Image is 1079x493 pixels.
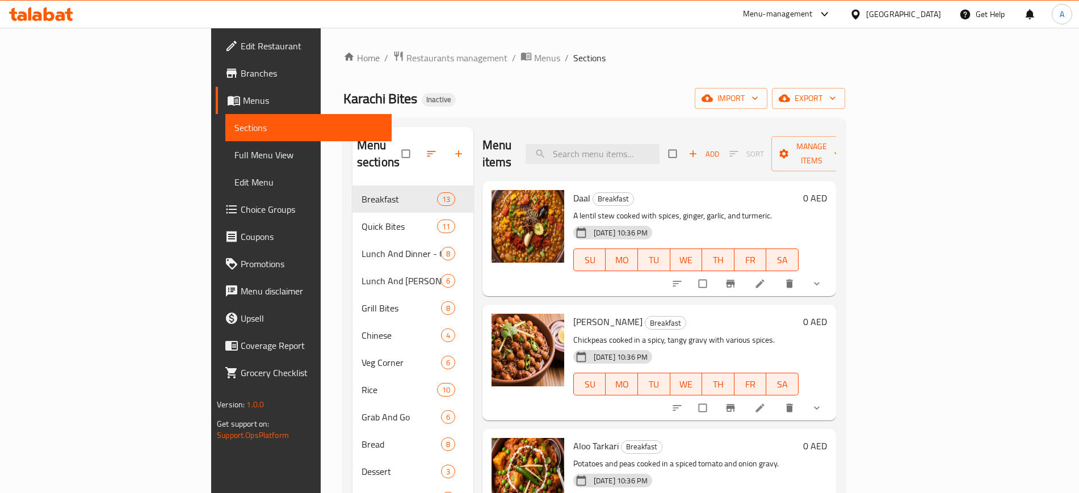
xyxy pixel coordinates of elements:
span: 11 [438,221,455,232]
nav: breadcrumb [343,50,845,65]
button: sort-choices [665,395,692,420]
span: Add item [686,145,722,163]
span: Breakfast [645,317,686,330]
a: Grocery Checklist [216,359,391,386]
span: Breakfast [362,192,437,206]
span: MO [610,252,633,268]
span: SU [578,252,601,268]
span: TH [707,376,730,393]
span: SU [578,376,601,393]
span: Menus [534,51,560,65]
span: TU [643,252,666,268]
button: import [695,88,767,109]
a: Full Menu View [225,141,391,168]
div: Dessert [362,465,441,478]
button: MO [606,248,638,271]
button: show more [804,395,832,420]
span: Sort sections [419,141,446,166]
div: items [437,192,455,206]
span: Select to update [692,273,716,294]
h6: 0 AED [803,314,827,330]
span: Select to update [692,397,716,419]
span: Sections [573,51,606,65]
div: Lunch And Dinner - Chicken [362,247,441,260]
span: MO [610,376,633,393]
span: 3 [442,466,455,477]
span: [DATE] 10:36 PM [589,227,652,238]
div: items [441,328,455,342]
span: Inactive [422,95,456,104]
span: Coupons [241,230,382,243]
button: delete [777,271,804,296]
button: Branch-specific-item [718,395,745,420]
span: Grab And Go [362,410,441,424]
div: Breakfast [645,316,686,330]
span: Promotions [241,257,382,271]
button: show more [804,271,832,296]
h2: Menu items [482,137,512,171]
span: [DATE] 10:36 PM [589,475,652,486]
span: Coverage Report [241,339,382,352]
p: Potatoes and peas cooked in a spiced tomato and onion gravy. [573,457,799,471]
div: Breakfast [593,192,634,206]
div: items [441,356,455,369]
div: Dessert3 [352,458,473,485]
span: Chinese [362,328,441,342]
div: items [441,437,455,451]
div: Breakfast13 [352,186,473,213]
a: Promotions [216,250,391,277]
span: [DATE] 10:36 PM [589,352,652,363]
span: WE [675,252,698,268]
span: Version: [217,397,245,412]
span: Select section first [722,145,771,163]
button: FR [734,248,767,271]
span: Select all sections [395,143,419,165]
span: [PERSON_NAME] [573,313,643,330]
div: Grill Bites8 [352,294,473,322]
span: Rice [362,383,437,397]
span: 6 [442,357,455,368]
img: Lahori Chana [492,314,564,386]
span: Menus [243,94,382,107]
span: A [1060,8,1064,20]
span: 1.0.0 [246,397,264,412]
div: items [441,274,455,288]
div: Veg Corner6 [352,349,473,376]
button: Branch-specific-item [718,271,745,296]
li: / [512,51,516,65]
span: 6 [442,412,455,423]
span: FR [739,376,762,393]
div: Grab And Go6 [352,403,473,431]
span: 8 [442,303,455,314]
span: SA [771,376,794,393]
span: FR [739,252,762,268]
span: WE [675,376,698,393]
div: Lunch And [PERSON_NAME]6 [352,267,473,294]
li: / [565,51,569,65]
span: Quick Bites [362,220,437,233]
a: Menu disclaimer [216,277,391,305]
div: items [441,301,455,315]
a: Menus [520,50,560,65]
a: Coupons [216,223,391,250]
a: Menus [216,87,391,114]
span: Breakfast [622,440,662,453]
span: Upsell [241,311,382,325]
span: Add [688,148,719,161]
span: Karachi Bites [343,86,417,111]
button: export [772,88,845,109]
a: Edit Menu [225,168,391,196]
button: Manage items [771,136,852,171]
div: Chinese4 [352,322,473,349]
div: Lunch And Dinner - Mutton [362,274,441,288]
a: Choice Groups [216,196,391,223]
span: 4 [442,330,455,341]
span: Branches [241,66,382,80]
div: items [437,383,455,397]
span: Edit Menu [234,175,382,189]
span: Aloo Tarkari [573,437,619,454]
div: Inactive [422,93,456,107]
button: SU [573,248,606,271]
span: Select section [662,143,686,165]
div: items [437,220,455,233]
